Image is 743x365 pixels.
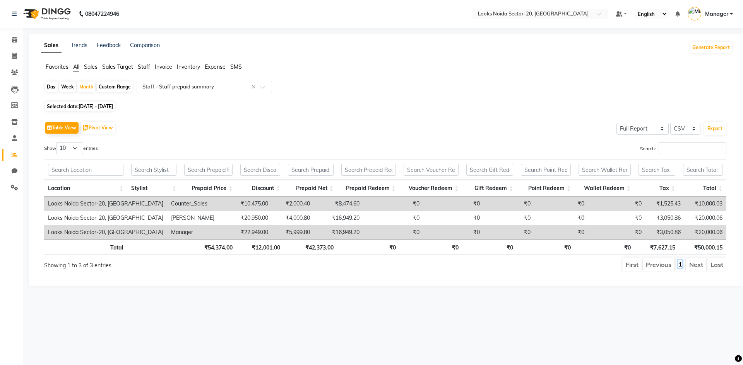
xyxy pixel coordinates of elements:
div: Day [45,81,58,92]
span: Favorites [46,63,68,70]
select: Showentries [56,142,83,154]
td: Looks Noida Sector-20, [GEOGRAPHIC_DATA] [44,197,167,211]
td: ₹22,949.00 [219,225,272,239]
span: [DATE] - [DATE] [79,104,113,109]
input: Search Total [683,164,722,176]
td: ₹0 [534,225,589,239]
th: Prepaid Redeem: activate to sort column ascending [337,180,400,197]
th: ₹0 [337,239,400,255]
input: Search Prepaid Net [288,164,334,176]
td: ₹0 [363,197,423,211]
input: Search Prepaid Redeem [341,164,396,176]
td: ₹0 [363,211,423,225]
th: ₹12,001.00 [236,239,284,255]
span: Staff [138,63,150,70]
td: ₹0 [423,211,484,225]
img: logo [20,3,73,25]
td: ₹5,999.80 [272,225,314,239]
th: Location: activate to sort column ascending [44,180,127,197]
th: Total [44,239,127,255]
th: ₹0 [517,239,575,255]
td: Counter_Sales [167,197,219,211]
td: Manager [167,225,219,239]
div: Week [59,81,76,92]
input: Search: [659,142,726,154]
td: ₹0 [423,225,484,239]
td: ₹0 [588,211,645,225]
span: Sales [84,63,98,70]
input: Search Voucher Redeem [404,164,459,176]
img: pivot.png [83,125,89,131]
th: Point Redeem: activate to sort column ascending [517,180,575,197]
div: Showing 1 to 3 of 3 entries [44,257,322,270]
td: ₹0 [534,211,589,225]
td: ₹3,050.86 [645,225,685,239]
button: Table View [45,122,79,134]
div: Month [77,81,95,92]
th: Discount: activate to sort column ascending [236,180,284,197]
td: ₹0 [423,197,484,211]
th: Stylist: activate to sort column ascending [127,180,180,197]
th: Tax: activate to sort column ascending [635,180,680,197]
th: Voucher Redeem: activate to sort column ascending [400,180,463,197]
td: ₹3,050.86 [645,211,685,225]
th: Total: activate to sort column ascending [679,180,726,197]
td: ₹4,000.80 [272,211,314,225]
td: ₹16,949.20 [314,211,363,225]
a: Sales [41,39,62,53]
th: Wallet Redeem: activate to sort column ascending [575,180,635,197]
button: Export [704,122,726,135]
td: ₹20,950.00 [219,211,272,225]
td: ₹20,000.06 [685,225,726,239]
span: Selected date: [45,102,115,111]
a: 1 [678,260,682,268]
td: ₹1,525.43 [645,197,685,211]
label: Show entries [44,142,98,154]
input: Search Gift Redeem [466,164,513,176]
td: ₹20,000.06 [685,211,726,225]
td: ₹0 [588,225,645,239]
span: Manager [705,10,728,18]
span: Clear all [252,83,258,91]
span: All [73,63,79,70]
td: ₹2,000.40 [272,197,314,211]
input: Search Point Redeem [521,164,571,176]
th: ₹0 [462,239,517,255]
a: Comparison [130,42,160,49]
label: Search: [640,142,726,154]
td: Looks Noida Sector-20, [GEOGRAPHIC_DATA] [44,225,167,239]
td: ₹0 [363,225,423,239]
b: 08047224946 [85,3,119,25]
td: ₹0 [484,211,534,225]
td: ₹16,949.20 [314,225,363,239]
span: Inventory [177,63,200,70]
span: Sales Target [102,63,133,70]
th: ₹42,373.00 [284,239,337,255]
th: ₹0 [400,239,463,255]
input: Search Discount [240,164,280,176]
span: SMS [230,63,242,70]
th: Gift Redeem: activate to sort column ascending [462,180,517,197]
td: ₹0 [588,197,645,211]
input: Search Stylist [131,164,176,176]
th: ₹0 [575,239,635,255]
input: Search Wallet Redeem [579,164,631,176]
td: ₹0 [484,197,534,211]
input: Search Location [48,164,123,176]
th: Prepaid Price: activate to sort column ascending [180,180,237,197]
td: ₹0 [484,225,534,239]
th: ₹7,627.15 [635,239,680,255]
td: ₹10,000.03 [685,197,726,211]
a: Trends [71,42,87,49]
td: ₹0 [534,197,589,211]
a: Feedback [97,42,121,49]
span: Invoice [155,63,172,70]
div: Custom Range [97,81,133,92]
span: Expense [205,63,226,70]
button: Generate Report [690,42,732,53]
button: Pivot View [81,122,115,134]
input: Search Prepaid Price [184,164,233,176]
img: Manager [688,7,701,20]
td: ₹10,475.00 [219,197,272,211]
th: Prepaid Net: activate to sort column ascending [284,180,337,197]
